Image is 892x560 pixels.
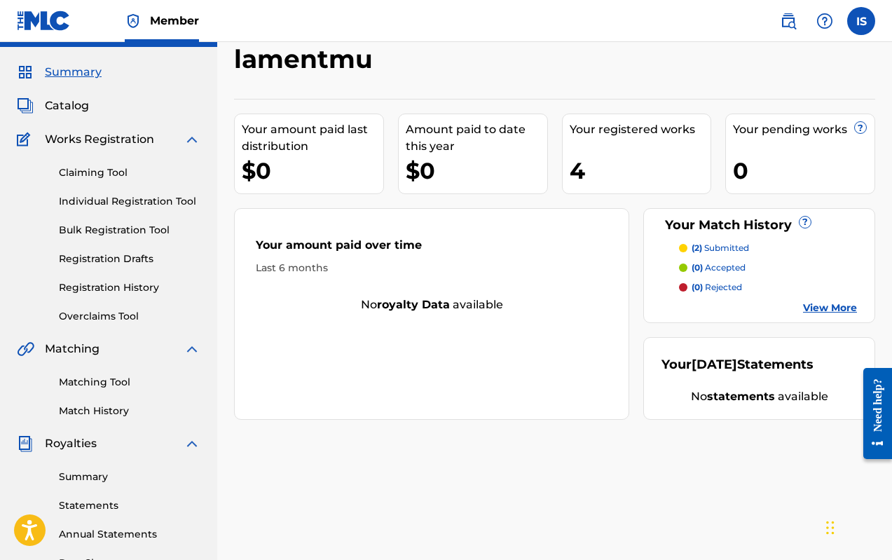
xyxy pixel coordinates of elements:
div: $0 [242,155,383,186]
iframe: Chat Widget [822,493,892,560]
div: User Menu [847,7,875,35]
span: Works Registration [45,131,154,148]
a: Summary [59,470,200,484]
div: Перетащить [826,507,835,549]
img: expand [184,435,200,452]
a: (2) submitted [679,242,857,254]
div: 4 [570,155,711,186]
div: Your registered works [570,121,711,138]
span: Royalties [45,435,97,452]
span: ? [800,217,811,228]
a: Statements [59,498,200,513]
span: ? [855,122,866,133]
div: No available [235,296,629,313]
a: SummarySummary [17,64,102,81]
p: accepted [692,261,746,274]
img: Matching [17,341,34,357]
span: Member [150,13,199,29]
span: Catalog [45,97,89,114]
img: Summary [17,64,34,81]
a: (0) rejected [679,281,857,294]
a: Claiming Tool [59,165,200,180]
div: No available [661,388,857,405]
strong: royalty data [377,298,450,311]
img: help [816,13,833,29]
a: Match History [59,404,200,418]
div: Виджет чата [822,493,892,560]
div: Amount paid to date this year [406,121,547,155]
a: Overclaims Tool [59,309,200,324]
div: Your amount paid over time [256,237,608,261]
div: Help [811,7,839,35]
a: Annual Statements [59,527,200,542]
div: 0 [733,155,874,186]
img: expand [184,131,200,148]
a: Matching Tool [59,375,200,390]
img: Works Registration [17,131,35,148]
div: Your Match History [661,216,857,235]
img: expand [184,341,200,357]
a: (0) accepted [679,261,857,274]
span: (0) [692,282,703,292]
span: (0) [692,262,703,273]
a: Individual Registration Tool [59,194,200,209]
div: Your Statements [661,355,814,374]
img: Top Rightsholder [125,13,142,29]
div: Last 6 months [256,261,608,275]
p: rejected [692,281,742,294]
div: $0 [406,155,547,186]
strong: statements [707,390,775,403]
img: Royalties [17,435,34,452]
span: Matching [45,341,100,357]
a: CatalogCatalog [17,97,89,114]
a: Registration Drafts [59,252,200,266]
span: Summary [45,64,102,81]
img: Catalog [17,97,34,114]
h2: lamentmu [234,43,380,75]
span: [DATE] [692,357,737,372]
p: submitted [692,242,749,254]
div: Your amount paid last distribution [242,121,383,155]
img: MLC Logo [17,11,71,31]
span: (2) [692,243,702,253]
a: Bulk Registration Tool [59,223,200,238]
iframe: Resource Center [853,357,892,470]
div: Your pending works [733,121,874,138]
img: search [780,13,797,29]
a: Registration History [59,280,200,295]
a: View More [803,301,857,315]
a: Public Search [774,7,802,35]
